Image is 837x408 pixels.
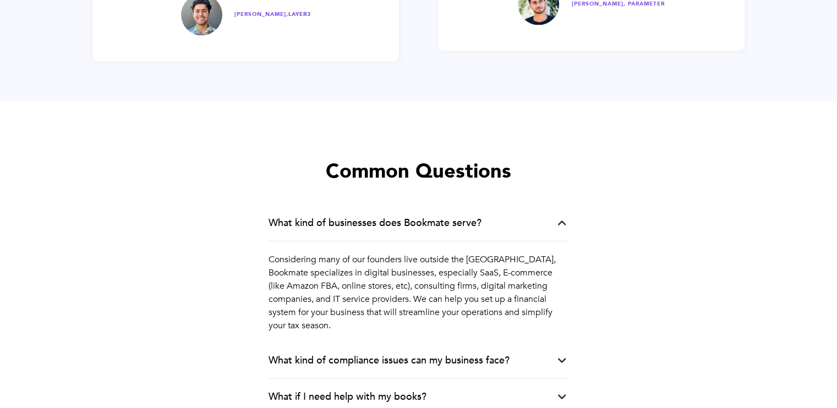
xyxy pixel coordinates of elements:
[234,11,311,18] div: LAYER3
[268,390,426,403] div: What if I need help with my books?
[268,241,568,343] p: Considering many of our founders live outside the [GEOGRAPHIC_DATA], Bookmate specializes in digi...
[92,159,745,183] h2: Common Questions
[234,10,288,18] span: [PERSON_NAME],
[268,216,481,229] div: What kind of businesses does Bookmate serve?
[268,354,509,367] div: What kind of compliance issues can my business face?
